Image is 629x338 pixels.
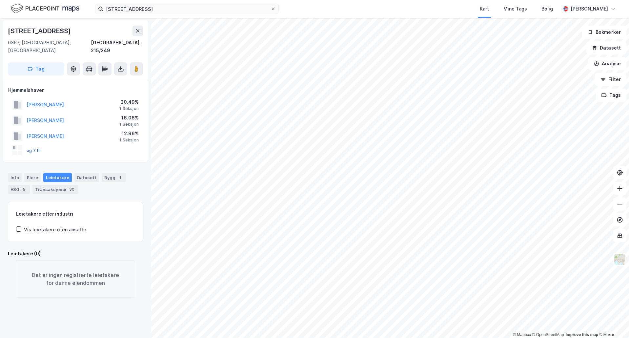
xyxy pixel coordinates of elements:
[8,62,64,75] button: Tag
[117,174,123,181] div: 1
[119,98,139,106] div: 20.49%
[32,185,78,194] div: Transaksjoner
[74,173,99,182] div: Datasett
[513,332,531,337] a: Mapbox
[102,173,126,182] div: Bygg
[119,137,139,143] div: 1 Seksjon
[596,306,629,338] div: Kontrollprogram for chat
[119,122,139,127] div: 1 Seksjon
[103,4,271,14] input: Søk på adresse, matrikkel, gårdeiere, leietakere eller personer
[8,173,22,182] div: Info
[8,26,72,36] div: [STREET_ADDRESS]
[541,5,553,13] div: Bolig
[596,89,626,102] button: Tags
[8,39,91,54] div: 0367, [GEOGRAPHIC_DATA], [GEOGRAPHIC_DATA]
[16,210,135,218] div: Leietakere etter industri
[596,306,629,338] iframe: Chat Widget
[8,185,30,194] div: ESG
[119,106,139,111] div: 1 Seksjon
[68,186,76,193] div: 30
[588,57,626,70] button: Analyse
[10,3,79,14] img: logo.f888ab2527a4732fd821a326f86c7f29.svg
[480,5,489,13] div: Kart
[119,130,139,137] div: 12.96%
[24,173,41,182] div: Eiere
[8,86,143,94] div: Hjemmelshaver
[582,26,626,39] button: Bokmerker
[43,173,72,182] div: Leietakere
[586,41,626,54] button: Datasett
[8,250,143,258] div: Leietakere (0)
[571,5,608,13] div: [PERSON_NAME]
[91,39,143,54] div: [GEOGRAPHIC_DATA], 215/249
[21,186,27,193] div: 5
[119,114,139,122] div: 16.06%
[532,332,564,337] a: OpenStreetMap
[566,332,598,337] a: Improve this map
[16,260,135,298] div: Det er ingen registrerte leietakere for denne eiendommen
[503,5,527,13] div: Mine Tags
[614,253,626,265] img: Z
[595,73,626,86] button: Filter
[24,226,86,234] div: Vis leietakere uten ansatte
